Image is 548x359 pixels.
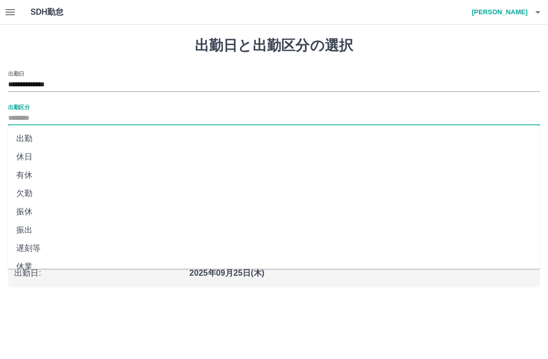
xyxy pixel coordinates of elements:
[8,166,540,184] li: 有休
[8,184,540,203] li: 欠勤
[8,70,24,77] label: 出勤日
[8,148,540,166] li: 休日
[189,269,264,277] b: 2025年09月25日(木)
[14,267,183,279] p: 出勤日 :
[8,257,540,276] li: 休業
[8,221,540,239] li: 振出
[8,203,540,221] li: 振休
[8,103,29,111] label: 出勤区分
[8,129,540,148] li: 出勤
[8,37,540,54] h1: 出勤日と出勤区分の選択
[8,239,540,257] li: 遅刻等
